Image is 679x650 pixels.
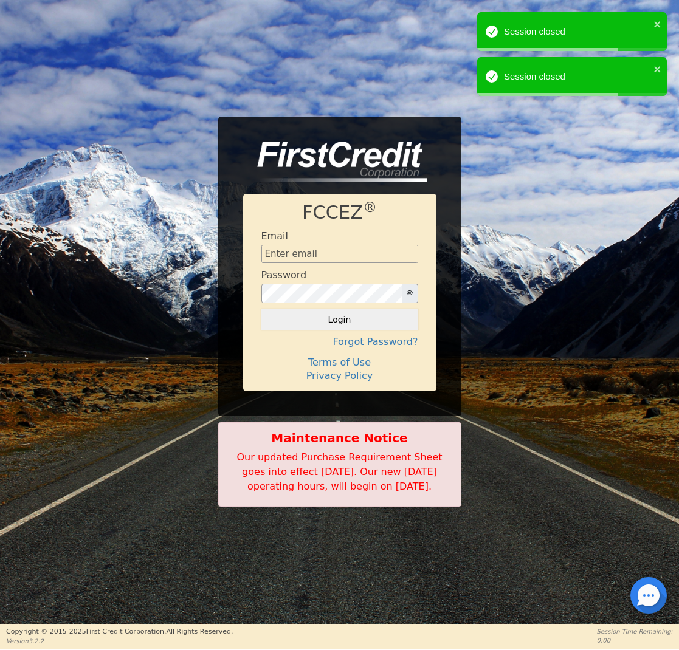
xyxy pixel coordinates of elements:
input: password [261,284,402,303]
h1: FCCEZ [261,202,418,224]
h4: Privacy Policy [261,370,418,381]
span: Our updated Purchase Requirement Sheet goes into effect [DATE]. Our new [DATE] operating hours, w... [237,451,443,492]
button: close [653,62,662,76]
h4: Forgot Password? [261,336,418,347]
button: close [653,17,662,31]
h4: Password [261,269,307,281]
div: Session closed [504,70,650,84]
p: Version 3.2.2 [6,637,233,646]
sup: ® [363,199,377,215]
h4: Email [261,230,288,242]
button: Login [261,309,418,330]
p: Copyright © 2015- 2025 First Credit Corporation. [6,627,233,637]
input: Enter email [261,245,418,263]
h4: Terms of Use [261,357,418,368]
div: Session closed [504,25,650,39]
img: logo-CMu_cnol.png [243,142,427,182]
p: 0:00 [597,636,673,645]
span: All Rights Reserved. [166,628,233,635]
b: Maintenance Notice [225,429,455,447]
p: Session Time Remaining: [597,627,673,636]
